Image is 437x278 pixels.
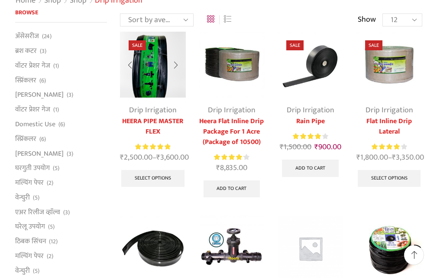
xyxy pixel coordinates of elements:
[356,116,422,137] a: Flat Inline Drip Lateral
[15,31,39,43] a: अ‍ॅसेसरीज
[15,58,50,73] a: वॉटर प्रेशर गेज
[53,62,59,70] span: (1)
[42,32,52,41] span: (24)
[356,152,422,164] span: –
[120,116,186,137] a: HEERA PIPE MASTER FLEX
[204,180,260,198] a: Add to cart: “Heera Flat Inline Drip Package For 1 Acre (Package of 10500)”
[356,32,422,98] img: Flat Inline Drip Lateral
[120,32,186,98] img: Heera Gold Krushi Pipe Black
[15,176,44,190] a: मल्चिंग पेपर
[33,267,39,275] span: (5)
[47,252,53,261] span: (2)
[15,146,64,161] a: [PERSON_NAME]
[216,161,247,174] bdi: 8,835.00
[214,153,249,162] div: Rated 4.21 out of 5
[15,102,50,117] a: वॉटर प्रेशर गेज
[214,153,243,162] span: Rated out of 5
[120,151,124,164] span: ₹
[135,142,170,151] div: Rated 5.00 out of 5
[358,170,421,187] a: Select options for “Flat Inline Drip Lateral”
[15,131,36,146] a: स्प्रिंकलर
[15,7,38,17] span: Browse
[15,249,44,263] a: मल्चिंग पेपर
[15,88,64,102] a: [PERSON_NAME]
[314,141,318,154] span: ₹
[280,141,311,154] bdi: 1,500.00
[278,32,343,98] img: Heera Rain Pipe
[121,170,185,187] a: Select options for “HEERA PIPE MASTER FLEX”
[286,40,304,50] span: Sale
[58,120,65,129] span: (6)
[356,151,360,164] span: ₹
[280,141,284,154] span: ₹
[282,160,339,177] a: Add to cart: “Rain Pipe”
[39,76,46,85] span: (6)
[48,222,55,231] span: (5)
[392,151,424,164] bdi: 3,350.00
[15,44,37,59] a: ब्रश कटर
[15,73,36,88] a: स्प्रिंकलर
[120,152,186,164] span: –
[67,150,73,158] span: (3)
[216,161,220,174] span: ₹
[53,164,59,173] span: (5)
[358,14,376,26] span: Show
[135,142,170,151] span: Rated out of 5
[15,117,55,131] a: Domestic Use
[53,105,59,114] span: (1)
[356,151,388,164] bdi: 1,800.00
[47,179,53,187] span: (2)
[120,13,194,26] select: Shop order
[372,142,400,151] span: Rated out of 5
[15,161,50,176] a: घरगुती उपयोग
[120,151,152,164] bdi: 2,500.00
[15,205,60,219] a: एअर रिलीज व्हाॅल्व
[372,142,407,151] div: Rated 4.00 out of 5
[156,151,189,164] bdi: 3,600.00
[129,104,177,117] a: Drip Irrigation
[392,151,396,164] span: ₹
[293,132,328,141] div: Rated 4.13 out of 5
[314,141,341,154] bdi: 900.00
[199,116,265,147] a: Heera Flat Inline Drip Package For 1 Acre (Package of 10500)
[63,208,70,217] span: (3)
[129,40,146,50] span: Sale
[208,104,256,117] a: Drip Irrigation
[15,234,46,249] a: ठिबक सिंचन
[366,104,413,117] a: Drip Irrigation
[39,135,46,144] span: (6)
[293,132,322,141] span: Rated out of 5
[49,237,58,246] span: (12)
[199,32,265,98] img: Flat Inline
[15,219,45,234] a: घरेलू उपयोग
[33,193,39,202] span: (5)
[278,116,343,127] a: Rain Pipe
[67,91,73,99] span: (3)
[15,190,30,205] a: वेन्चुरी
[365,40,382,50] span: Sale
[40,47,46,56] span: (3)
[15,263,30,278] a: वेन्चुरी
[156,151,160,164] span: ₹
[287,104,334,117] a: Drip Irrigation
